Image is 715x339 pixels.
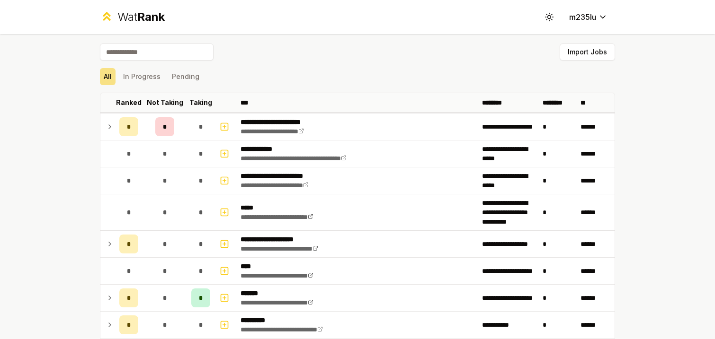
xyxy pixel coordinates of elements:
span: Rank [137,10,165,24]
p: Not Taking [147,98,183,107]
a: WatRank [100,9,165,25]
button: All [100,68,116,85]
span: m235lu [569,11,596,23]
button: In Progress [119,68,164,85]
button: Import Jobs [560,43,615,61]
div: Wat [117,9,165,25]
p: Taking [189,98,212,107]
p: Ranked [116,98,142,107]
button: Pending [168,68,203,85]
button: m235lu [562,9,615,26]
